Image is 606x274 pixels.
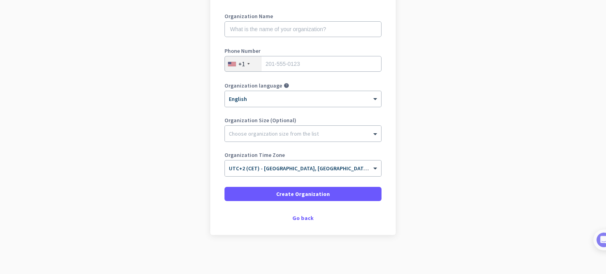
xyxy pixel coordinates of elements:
div: Go back [224,215,382,221]
span: Create Organization [276,190,330,198]
label: Organization language [224,83,282,88]
input: 201-555-0123 [224,56,382,72]
label: Organization Name [224,13,382,19]
button: Create Organization [224,187,382,201]
div: +1 [238,60,245,68]
label: Organization Size (Optional) [224,117,382,123]
label: Phone Number [224,48,382,54]
input: What is the name of your organization? [224,21,382,37]
label: Organization Time Zone [224,152,382,158]
i: help [284,83,289,88]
